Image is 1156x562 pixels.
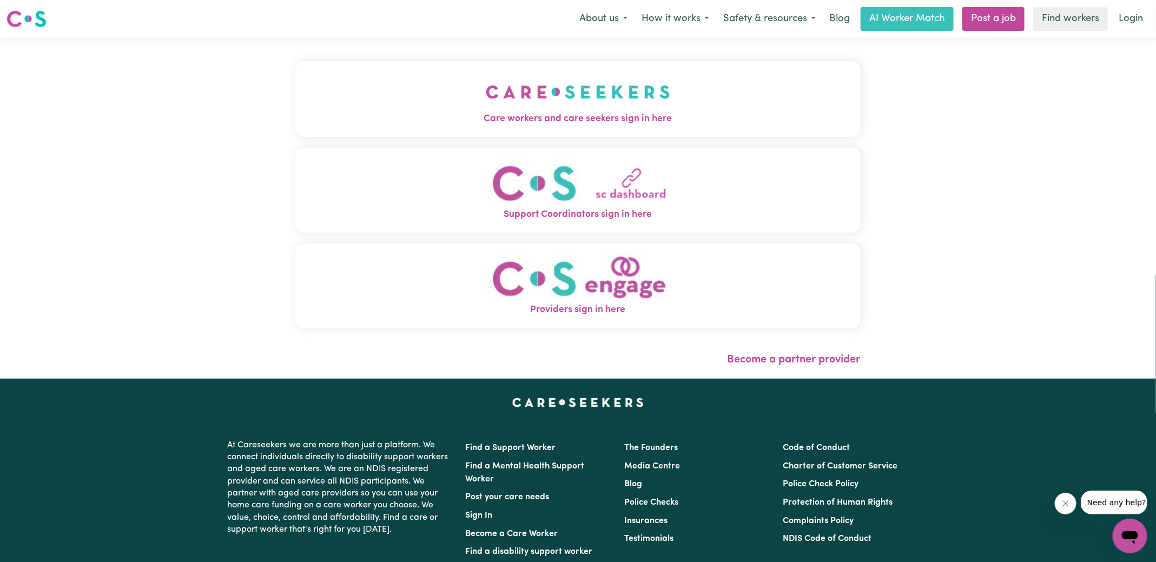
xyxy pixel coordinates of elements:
p: At Careseekers we are more than just a platform. We connect individuals directly to disability su... [228,435,453,540]
iframe: Message from company [1081,491,1147,514]
a: Find a disability support worker [466,547,593,556]
button: Providers sign in here [295,243,861,328]
span: Care workers and care seekers sign in here [295,112,861,126]
a: Complaints Policy [783,517,854,525]
button: Support Coordinators sign in here [295,148,861,233]
button: About us [572,8,635,30]
span: Support Coordinators sign in here [295,208,861,222]
a: Blog [823,7,856,31]
a: Post a job [962,7,1025,31]
a: Find workers [1033,7,1108,31]
a: The Founders [624,444,678,452]
a: AI Worker Match [861,7,954,31]
iframe: Button to launch messaging window [1113,519,1147,553]
button: How it works [635,8,716,30]
a: Protection of Human Rights [783,498,893,507]
button: Care workers and care seekers sign in here [295,61,861,137]
a: Login [1112,7,1150,31]
a: Find a Support Worker [466,444,556,452]
a: Police Checks [624,498,678,507]
a: Insurances [624,517,668,525]
a: Testimonials [624,534,673,543]
a: Careseekers home page [512,398,644,407]
a: Charter of Customer Service [783,462,897,471]
a: Media Centre [624,462,680,471]
a: Careseekers logo [6,6,47,31]
a: NDIS Code of Conduct [783,534,871,543]
a: Become a Care Worker [466,530,558,538]
a: Find a Mental Health Support Worker [466,462,585,484]
a: Police Check Policy [783,480,858,488]
a: Post your care needs [466,493,550,501]
span: Providers sign in here [295,303,861,317]
a: Sign In [466,511,493,520]
a: Blog [624,480,642,488]
a: Become a partner provider [728,354,861,365]
img: Careseekers logo [6,9,47,29]
iframe: Close message [1055,493,1076,514]
button: Safety & resources [716,8,823,30]
a: Code of Conduct [783,444,850,452]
